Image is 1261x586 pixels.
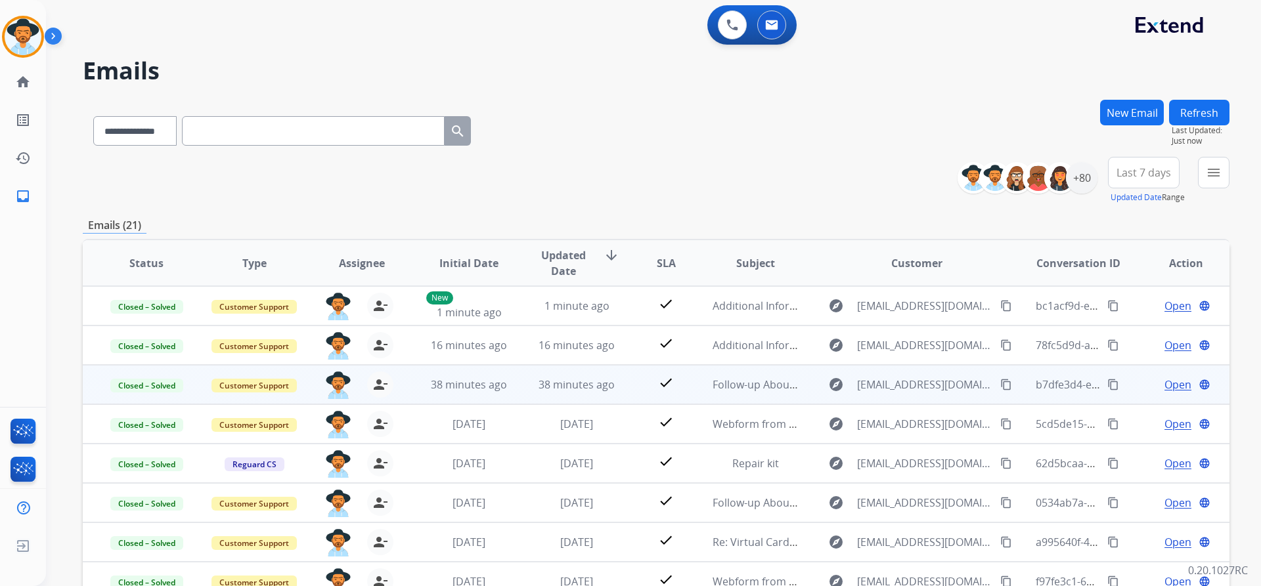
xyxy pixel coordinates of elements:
[339,255,385,271] span: Assignee
[211,497,297,511] span: Customer Support
[1000,497,1012,509] mat-icon: content_copy
[437,305,502,320] span: 1 minute ago
[1199,497,1210,509] mat-icon: language
[560,495,593,510] span: [DATE]
[439,255,498,271] span: Initial Date
[1169,100,1229,125] button: Refresh
[325,450,351,478] img: agent-avatar
[1100,100,1164,125] button: New Email
[1107,379,1119,390] mat-icon: content_copy
[372,534,388,550] mat-icon: person_remove
[325,371,351,399] img: agent-avatar
[1164,455,1191,471] span: Open
[1036,495,1230,510] span: 0534ab7a-cfb0-4927-a0d2-f9ef8f6e02dd
[1000,457,1012,469] mat-icon: content_copy
[431,338,507,352] span: 16 minutes ago
[539,338,615,352] span: 16 minutes ago
[1107,339,1119,351] mat-icon: content_copy
[453,495,485,510] span: [DATE]
[1036,377,1233,392] span: b7dfe3d4-e941-439f-9d04-03b98f046244
[560,535,593,549] span: [DATE]
[544,299,609,313] span: 1 minute ago
[828,495,844,511] mat-icon: explore
[325,332,351,360] img: agent-avatar
[15,112,31,128] mat-icon: list_alt
[372,298,388,314] mat-icon: person_remove
[828,377,844,392] mat-icon: explore
[1188,562,1248,578] p: 0.20.1027RC
[325,490,351,517] img: agent-avatar
[110,457,183,471] span: Closed – Solved
[1164,298,1191,314] span: Open
[857,455,992,471] span: [EMAIL_ADDRESS][DOMAIN_NAME]
[828,534,844,550] mat-icon: explore
[828,298,844,314] mat-icon: explore
[658,532,674,548] mat-icon: check
[1164,495,1191,511] span: Open
[450,123,466,139] mat-icon: search
[372,416,388,432] mat-icon: person_remove
[110,379,183,392] span: Closed – Solved
[1164,377,1191,392] span: Open
[1199,339,1210,351] mat-icon: language
[1122,240,1229,286] th: Action
[372,377,388,392] mat-icon: person_remove
[83,58,1229,84] h2: Emails
[1117,170,1171,175] span: Last 7 days
[1036,456,1226,471] span: 62d5bcaa-cfc3-475f-bf3f-806bfc8e7b3e
[1000,536,1012,548] mat-icon: content_copy
[828,416,844,432] mat-icon: explore
[1000,300,1012,312] mat-icon: content_copy
[658,375,674,390] mat-icon: check
[658,493,674,509] mat-icon: check
[110,300,183,314] span: Closed – Solved
[1164,416,1191,432] span: Open
[658,335,674,351] mat-icon: check
[658,414,674,430] mat-icon: check
[1107,536,1119,548] mat-icon: content_copy
[1107,418,1119,430] mat-icon: content_copy
[110,418,183,432] span: Closed – Solved
[732,456,779,471] span: Repair kit
[1000,339,1012,351] mat-icon: content_copy
[211,339,297,353] span: Customer Support
[129,255,164,271] span: Status
[211,536,297,550] span: Customer Support
[211,300,297,314] span: Customer Support
[325,529,351,556] img: agent-avatar
[857,298,992,314] span: [EMAIL_ADDRESS][DOMAIN_NAME]
[857,416,992,432] span: [EMAIL_ADDRESS][DOMAIN_NAME]
[211,379,297,392] span: Customer Support
[1199,379,1210,390] mat-icon: language
[1107,497,1119,509] mat-icon: content_copy
[453,535,485,549] span: [DATE]
[657,255,676,271] span: SLA
[110,497,183,511] span: Closed – Solved
[891,255,942,271] span: Customer
[1036,299,1229,313] span: bc1acf9d-ea09-42af-a036-082ddf168f61
[1172,125,1229,136] span: Last Updated:
[1036,338,1231,352] span: 78fc5d9d-a83f-41ea-9feb-6898247a1191
[828,455,844,471] mat-icon: explore
[1066,162,1097,194] div: +80
[604,247,619,263] mat-icon: arrow_downward
[857,495,992,511] span: [EMAIL_ADDRESS][DOMAIN_NAME]
[1199,300,1210,312] mat-icon: language
[453,417,485,431] span: [DATE]
[325,293,351,320] img: agent-avatar
[857,377,992,392] span: [EMAIL_ADDRESS][DOMAIN_NAME]
[560,456,593,471] span: [DATE]
[1108,157,1180,188] button: Last 7 days
[110,536,183,550] span: Closed – Solved
[713,338,946,352] span: Additional Information Required for Your Claim
[1000,379,1012,390] mat-icon: content_copy
[1206,165,1222,180] mat-icon: menu
[713,535,823,549] span: Re: Virtual Card Issues
[713,377,850,392] span: Follow-up About Your Claim
[1036,535,1229,549] span: a995640f-4969-418f-9c8d-30cce569edaf
[1111,192,1185,203] span: Range
[828,337,844,353] mat-icon: explore
[1000,418,1012,430] mat-icon: content_copy
[1199,536,1210,548] mat-icon: language
[857,337,992,353] span: [EMAIL_ADDRESS][DOMAIN_NAME]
